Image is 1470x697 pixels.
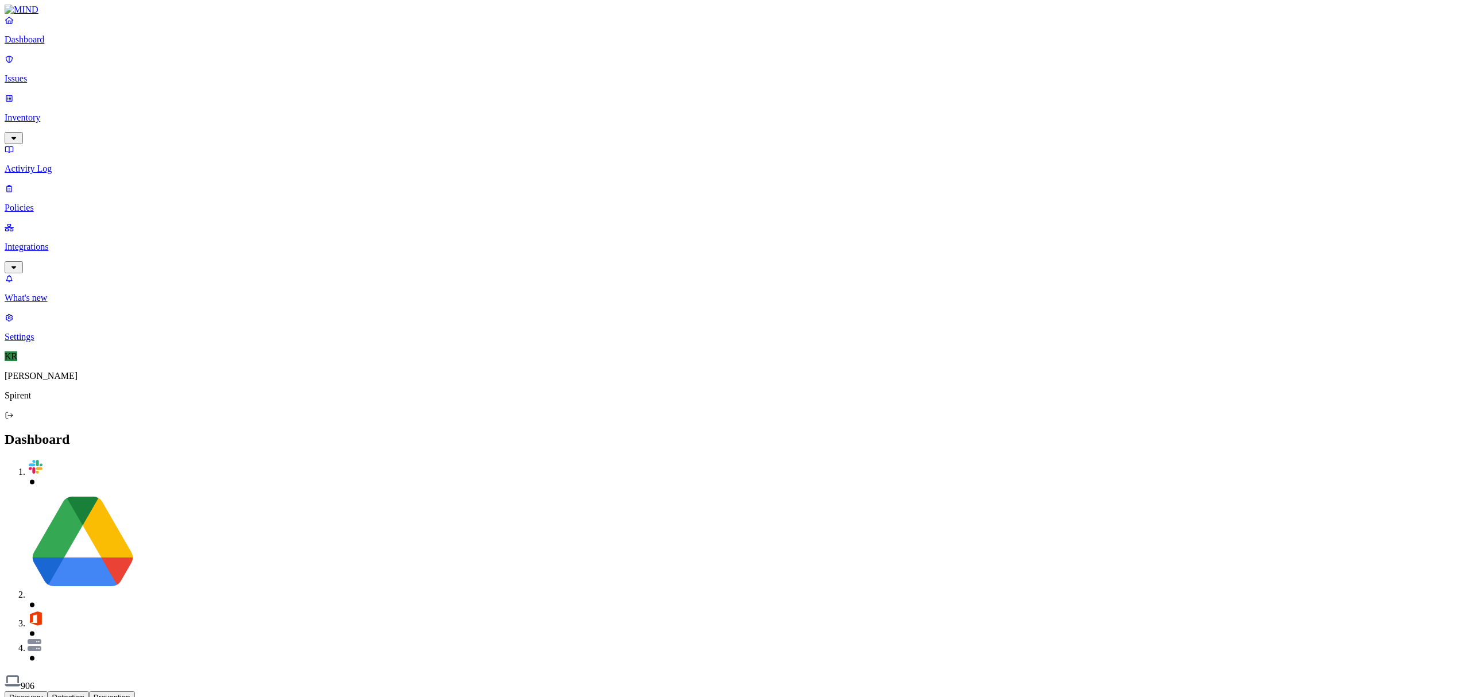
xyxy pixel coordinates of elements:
[5,432,1465,447] h2: Dashboard
[5,54,1465,84] a: Issues
[5,293,1465,303] p: What's new
[28,639,41,651] img: svg%3e
[21,681,34,691] span: 906
[5,312,1465,342] a: Settings
[5,5,1465,15] a: MIND
[5,673,21,689] img: svg%3e
[5,34,1465,45] p: Dashboard
[5,242,1465,252] p: Integrations
[5,351,17,361] span: KR
[5,93,1465,142] a: Inventory
[5,113,1465,123] p: Inventory
[5,164,1465,174] p: Activity Log
[28,459,44,475] img: svg%3e
[5,203,1465,213] p: Policies
[5,222,1465,272] a: Integrations
[5,73,1465,84] p: Issues
[5,15,1465,45] a: Dashboard
[5,371,1465,381] p: [PERSON_NAME]
[5,5,38,15] img: MIND
[28,487,138,598] img: svg%3e
[5,390,1465,401] p: Spirent
[28,610,44,626] img: svg%3e
[5,332,1465,342] p: Settings
[5,183,1465,213] a: Policies
[5,144,1465,174] a: Activity Log
[5,273,1465,303] a: What's new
